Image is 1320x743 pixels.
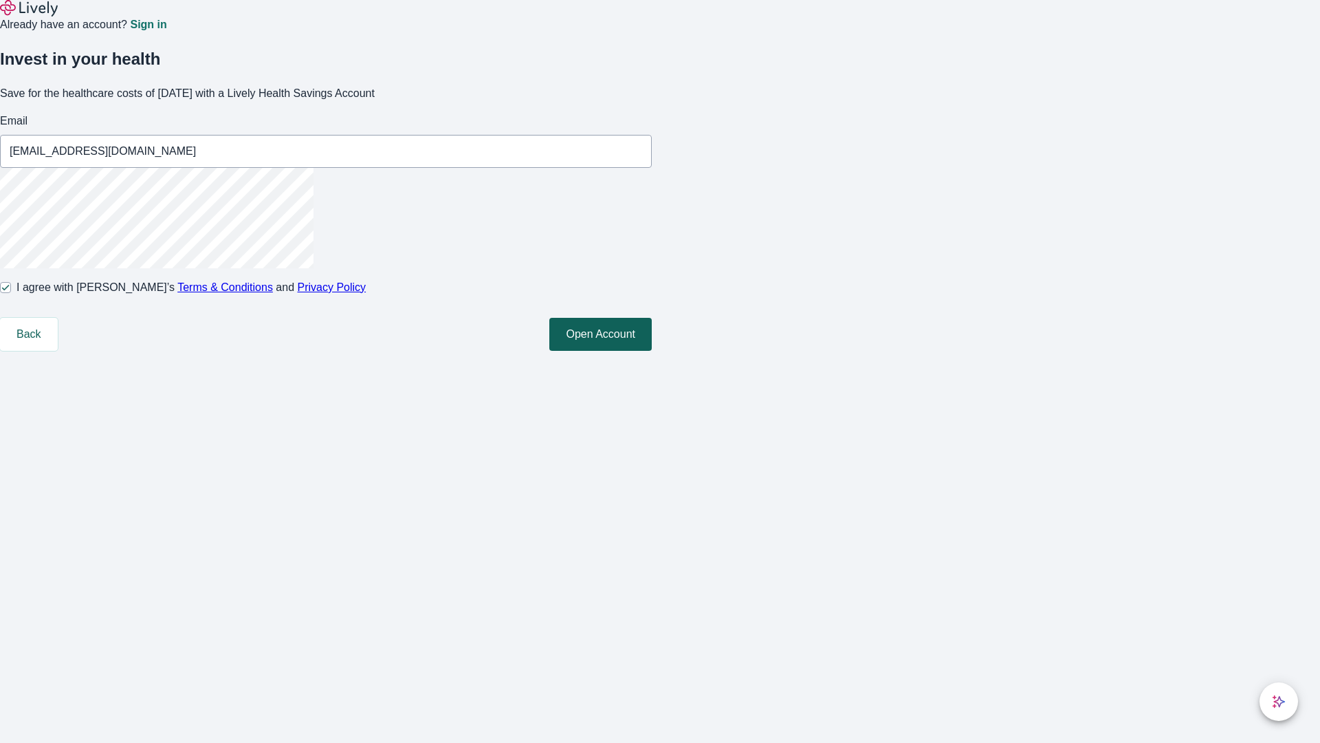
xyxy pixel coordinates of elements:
span: I agree with [PERSON_NAME]’s and [16,279,366,296]
a: Sign in [130,19,166,30]
a: Terms & Conditions [177,281,273,293]
svg: Lively AI Assistant [1272,695,1286,709]
button: Open Account [549,318,652,351]
a: Privacy Policy [298,281,366,293]
button: chat [1259,682,1298,721]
